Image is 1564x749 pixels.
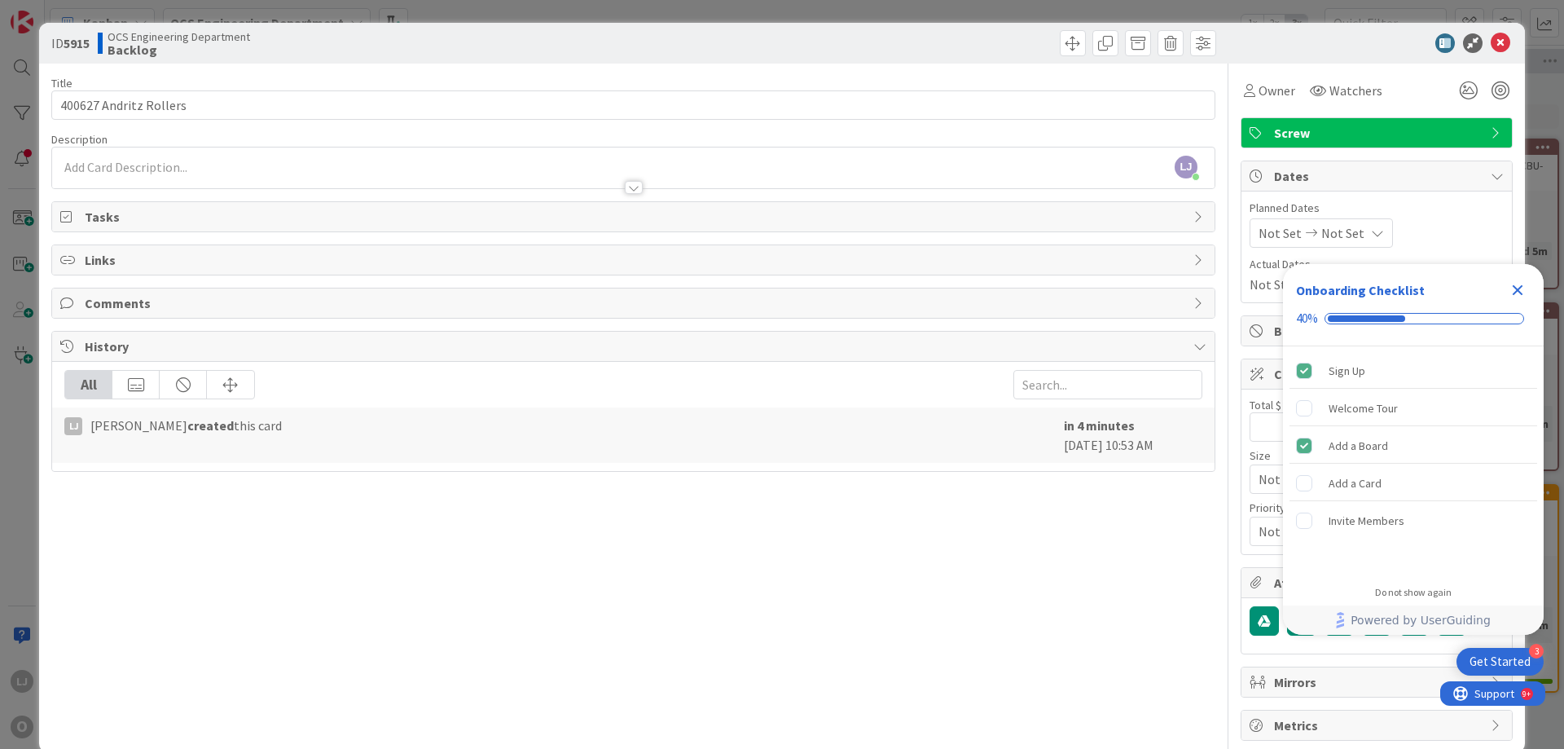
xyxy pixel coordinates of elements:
[64,35,90,51] b: 5915
[1296,311,1531,326] div: Checklist progress: 40%
[1329,436,1388,456] div: Add a Board
[1283,346,1544,575] div: Checklist items
[1329,361,1365,381] div: Sign Up
[85,293,1185,313] span: Comments
[1274,123,1483,143] span: Screw
[1259,223,1302,243] span: Not Set
[1250,398,1281,412] label: Total $
[1505,277,1531,303] div: Close Checklist
[1289,465,1537,501] div: Add a Card is incomplete.
[1274,321,1483,341] span: Block
[1456,648,1544,676] div: Open Get Started checklist, remaining modules: 3
[108,43,250,56] b: Backlog
[82,7,90,20] div: 9+
[1259,468,1467,491] span: Not Set
[1250,200,1504,217] span: Planned Dates
[85,250,1185,270] span: Links
[1250,256,1504,273] span: Actual Dates
[1283,606,1544,635] div: Footer
[65,371,112,399] div: All
[1291,606,1535,635] a: Powered by UserGuiding
[1283,264,1544,635] div: Checklist Container
[1250,275,1336,294] span: Not Started Yet
[1289,428,1537,464] div: Add a Board is complete.
[1064,416,1202,455] div: [DATE] 10:53 AM
[1351,610,1491,630] span: Powered by UserGuiding
[1329,474,1382,493] div: Add a Card
[1329,81,1382,100] span: Watchers
[1321,223,1364,243] span: Not Set
[1296,311,1318,326] div: 40%
[1274,364,1483,384] span: Custom Fields
[1296,280,1425,300] div: Onboarding Checklist
[1375,586,1452,599] div: Do not show again
[1250,450,1504,461] div: Size
[1289,353,1537,389] div: Sign Up is complete.
[51,76,72,90] label: Title
[1259,81,1295,100] span: Owner
[1289,390,1537,426] div: Welcome Tour is incomplete.
[85,207,1185,227] span: Tasks
[64,417,82,435] div: LJ
[1274,672,1483,692] span: Mirrors
[85,337,1185,356] span: History
[1064,417,1135,434] b: in 4 minutes
[1013,370,1202,399] input: Search...
[1175,156,1197,178] span: LJ
[1470,654,1531,670] div: Get Started
[1250,502,1504,513] div: Priority
[90,416,282,435] span: [PERSON_NAME] this card
[1274,573,1483,593] span: Attachments
[51,132,108,147] span: Description
[1529,644,1544,659] div: 3
[1274,166,1483,186] span: Dates
[1274,716,1483,735] span: Metrics
[1259,520,1467,543] span: Not Set
[1329,511,1404,531] div: Invite Members
[51,90,1215,120] input: type card name here...
[187,417,234,434] b: created
[1329,399,1398,418] div: Welcome Tour
[51,33,90,53] span: ID
[108,30,250,43] span: OCS Engineering Department
[1289,503,1537,539] div: Invite Members is incomplete.
[34,2,74,22] span: Support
